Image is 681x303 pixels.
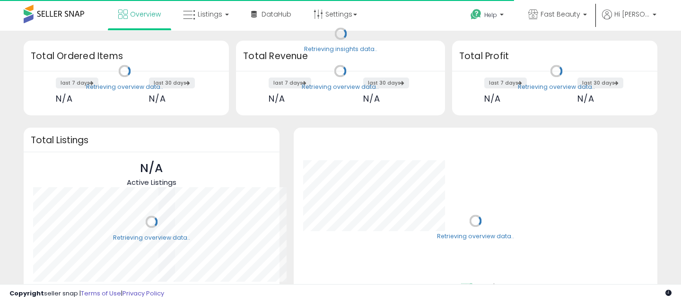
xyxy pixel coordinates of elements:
div: seller snap | | [9,289,164,298]
strong: Copyright [9,289,44,298]
span: Help [484,11,497,19]
a: Hi [PERSON_NAME] [602,9,656,31]
div: Retrieving overview data.. [113,234,190,242]
span: Overview [130,9,161,19]
div: Retrieving overview data.. [302,83,379,91]
i: Get Help [470,9,482,20]
span: DataHub [262,9,291,19]
span: Hi [PERSON_NAME] [614,9,650,19]
div: Retrieving overview data.. [437,233,514,241]
span: Listings [198,9,222,19]
div: Retrieving overview data.. [86,83,163,91]
a: Help [463,1,513,31]
span: Fast Beauty [541,9,580,19]
div: Retrieving overview data.. [518,83,595,91]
